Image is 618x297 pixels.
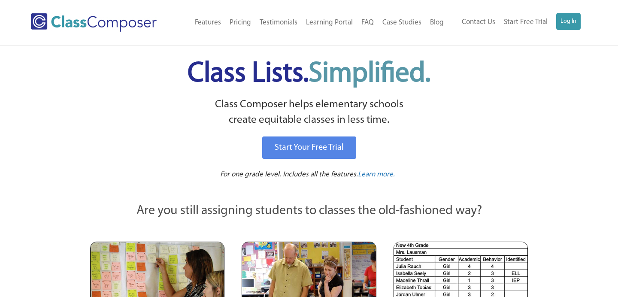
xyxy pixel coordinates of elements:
[191,13,225,32] a: Features
[31,13,157,32] img: Class Composer
[457,13,500,32] a: Contact Us
[188,60,430,88] span: Class Lists.
[220,171,358,178] span: For one grade level. Includes all the features.
[556,13,581,30] a: Log In
[378,13,426,32] a: Case Studies
[302,13,357,32] a: Learning Portal
[225,13,255,32] a: Pricing
[448,13,581,32] nav: Header Menu
[357,13,378,32] a: FAQ
[358,171,395,178] span: Learn more.
[255,13,302,32] a: Testimonials
[358,170,395,180] a: Learn more.
[262,136,356,159] a: Start Your Free Trial
[426,13,448,32] a: Blog
[309,60,430,88] span: Simplified.
[176,13,448,32] nav: Header Menu
[500,13,552,32] a: Start Free Trial
[275,143,344,152] span: Start Your Free Trial
[89,97,529,128] p: Class Composer helps elementary schools create equitable classes in less time.
[90,202,528,221] p: Are you still assigning students to classes the old-fashioned way?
